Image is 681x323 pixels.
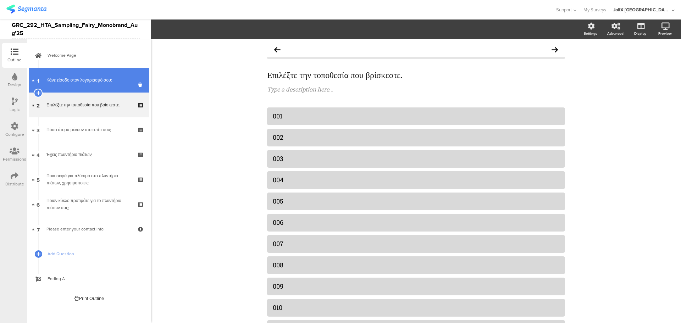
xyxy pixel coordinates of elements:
[29,192,149,217] a: 6 Ποιον κύκλο προτιμάτε για το πλυντήριο πιάτων σας;
[46,77,131,84] div: Κάνε είσοδο στον λογαριασμό σου:
[29,93,149,117] a: 2 Επιλέξτε την τοποθεσία που βρίσκεστε.
[37,200,40,208] span: 6
[3,156,26,162] div: Permissions
[29,217,149,241] a: 7 Please enter your contact info:
[48,275,138,282] span: Ending A
[273,112,559,120] div: 001
[613,6,670,13] div: JoltX [GEOGRAPHIC_DATA]
[138,82,144,88] i: Delete
[273,176,559,184] div: 004
[658,31,672,36] div: Preview
[634,31,646,36] div: Display
[37,76,39,84] span: 1
[607,31,624,36] div: Advanced
[29,167,149,192] a: 5 Ποια σειρά για πλύσιμο στο πλυντήριο πιάτων, χρησιμοποιείς;
[5,131,24,138] div: Configure
[46,126,131,133] div: Πόσα άτομα μένουν στο σπίτι σου;
[7,57,22,63] div: Outline
[267,69,565,80] p: Επιλέξτε την τοποθεσία που βρίσκεστε.
[273,155,559,163] div: 003
[46,101,131,108] div: Επιλέξτε την τοποθεσία που βρίσκεστε.
[8,82,21,88] div: Design
[48,52,138,59] span: Welcome Page
[29,117,149,142] a: 3 Πόσα άτομα μένουν στο σπίτι σου;
[46,225,131,233] div: Please enter your contact info:
[29,266,149,291] a: Ending A
[273,133,559,141] div: 002
[267,85,565,93] div: Type a description here...
[584,31,597,36] div: Settings
[29,68,149,93] a: 1 Κάνε είσοδο στον λογαριασμό σου:
[273,218,559,227] div: 006
[46,151,131,158] div: Έχεις πλυντήριο πιάτων;
[37,126,40,134] span: 3
[37,151,40,158] span: 4
[46,197,131,211] div: Ποιον κύκλο προτιμάτε για το πλυντήριο πιάτων σας;
[74,295,104,302] div: Print Outline
[48,250,138,257] span: Add Question
[10,106,20,113] div: Logic
[273,197,559,205] div: 005
[29,43,149,68] a: Welcome Page
[273,303,559,312] div: 010
[556,6,572,13] span: Support
[37,101,40,109] span: 2
[29,142,149,167] a: 4 Έχεις πλυντήριο πιάτων;
[37,225,40,233] span: 7
[37,176,40,183] span: 5
[5,181,24,187] div: Distribute
[6,5,46,13] img: segmanta logo
[273,282,559,290] div: 009
[273,240,559,248] div: 007
[46,172,131,186] div: Ποια σειρά για πλύσιμο στο πλυντήριο πιάτων, χρησιμοποιείς;
[12,20,140,39] div: GRC_292_HTA_Sampling_Fairy_Monobrand_Aug'25
[273,261,559,269] div: 008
